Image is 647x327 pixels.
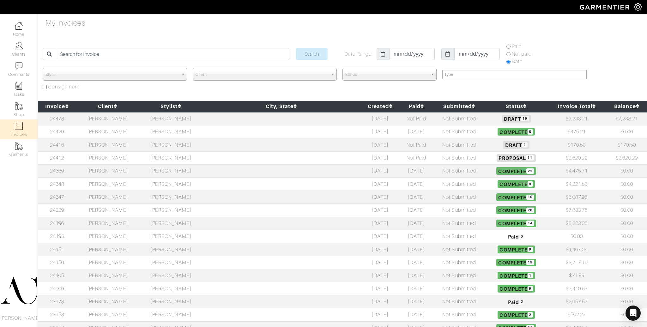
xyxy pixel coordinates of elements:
span: 19 [521,116,529,121]
td: [PERSON_NAME] [76,138,139,151]
td: [PERSON_NAME] [76,125,139,138]
img: orders-icon-0abe47150d42831381b5fb84f609e132dff9fe21cb692f30cb5eec754e2cba89.png [15,122,23,130]
td: [PERSON_NAME] [76,217,139,230]
td: [DATE] [360,151,400,164]
td: Not Submitted [433,295,486,308]
td: [PERSON_NAME] [139,112,203,125]
td: $2,957.57 [547,295,607,308]
span: Complete [496,193,536,201]
td: Not Submitted [433,191,486,203]
td: [PERSON_NAME] [139,204,203,217]
span: Complete [498,245,535,253]
td: $2,620.29 [547,151,607,164]
span: Complete [496,206,536,214]
td: [DATE] [400,269,433,282]
td: $3,087.96 [547,191,607,203]
a: 24229 [50,207,64,213]
td: [PERSON_NAME] [139,217,203,230]
td: $0.00 [607,256,647,269]
td: [PERSON_NAME] [139,125,203,138]
img: garmentier-logo-header-white-b43fb05a5012e4ada735d5af1a66efaba907eab6374d6393d1fbf88cb4ef424d.png [577,2,634,13]
a: 24105 [50,273,64,278]
td: [DATE] [400,191,433,203]
td: [PERSON_NAME] [139,295,203,308]
td: Not Submitted [433,230,486,243]
td: [DATE] [360,308,400,321]
span: 22 [526,168,534,174]
a: 24150 [50,260,64,265]
img: clients-icon-6bae9207a08558b7cb47a8932f037763ab4055f8c8b6bfacd5dc20c3e0201464.png [15,42,23,50]
td: $475.21 [547,125,607,138]
td: [PERSON_NAME] [139,178,203,191]
td: $0.00 [607,217,647,230]
td: [DATE] [360,230,400,243]
td: $0.00 [547,230,607,243]
span: 1 [522,142,528,148]
span: 1 [528,273,533,278]
td: [DATE] [400,256,433,269]
td: $7,238.21 [547,112,607,125]
td: $4,221.53 [547,178,607,191]
td: [DATE] [400,295,433,308]
td: Not Submitted [433,282,486,295]
a: 23958 [50,312,64,318]
td: [DATE] [360,217,400,230]
td: [PERSON_NAME] [139,138,203,151]
td: $0.00 [607,178,647,191]
td: $0.00 [607,282,647,295]
span: Complete [496,167,536,175]
td: $3,223.36 [547,217,607,230]
td: $170.50 [547,138,607,151]
td: [DATE] [360,112,400,125]
td: Not Submitted [433,243,486,256]
td: Not Submitted [433,217,486,230]
span: 5 [528,129,533,135]
td: [PERSON_NAME] [139,256,203,269]
td: Not Submitted [433,165,486,178]
img: dashboard-icon-dbcd8f5a0b271acd01030246c82b418ddd0df26cd7fceb0bd07c9910d44c42f6.png [15,22,23,30]
td: $170.50 [607,138,647,151]
label: Paid [512,43,522,50]
td: [PERSON_NAME] [76,151,139,164]
span: Complete [498,272,535,279]
img: reminder-icon-8004d30b9f0a5d33ae49ab947aed9ed385cf756f9e5892f1edd6e32f2345188e.png [15,82,23,90]
td: [PERSON_NAME] [76,204,139,217]
img: garments-icon-b7da505a4dc4fd61783c78ac3ca0ef83fa9d6f193b1c9dc38574b1d14d53ca28.png [15,102,23,110]
span: 9 [528,286,533,291]
td: $3,717.16 [547,256,607,269]
td: $502.27 [547,308,607,321]
td: Not Submitted [433,138,486,151]
label: Both [512,58,523,65]
td: [DATE] [360,243,400,256]
span: Complete [496,259,536,266]
span: Complete [498,128,535,136]
td: $0.00 [607,269,647,282]
a: 24416 [50,142,64,148]
label: Date Range: [344,50,373,58]
td: [PERSON_NAME] [139,230,203,243]
a: Balance [614,103,639,109]
span: 10 [526,195,534,200]
a: Invoice Total [558,103,596,109]
td: [DATE] [400,165,433,178]
td: Not Paid [400,151,433,164]
span: Complete [498,311,535,318]
span: 0 [519,234,524,239]
td: [DATE] [400,125,433,138]
td: [PERSON_NAME] [139,151,203,164]
a: 24009 [50,286,64,292]
td: [PERSON_NAME] [139,308,203,321]
span: Stylist [45,68,178,81]
a: City, State [266,103,297,109]
span: 3 [519,299,524,305]
input: Search [296,48,328,60]
a: 24369 [50,168,64,174]
div: Open Intercom Messenger [626,306,641,321]
a: Paid [409,103,424,109]
td: [PERSON_NAME] [76,230,139,243]
a: 24478 [50,116,64,122]
td: [DATE] [360,282,400,295]
td: $2,620.29 [607,151,647,164]
label: Consignment [48,83,80,91]
td: [PERSON_NAME] [139,282,203,295]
